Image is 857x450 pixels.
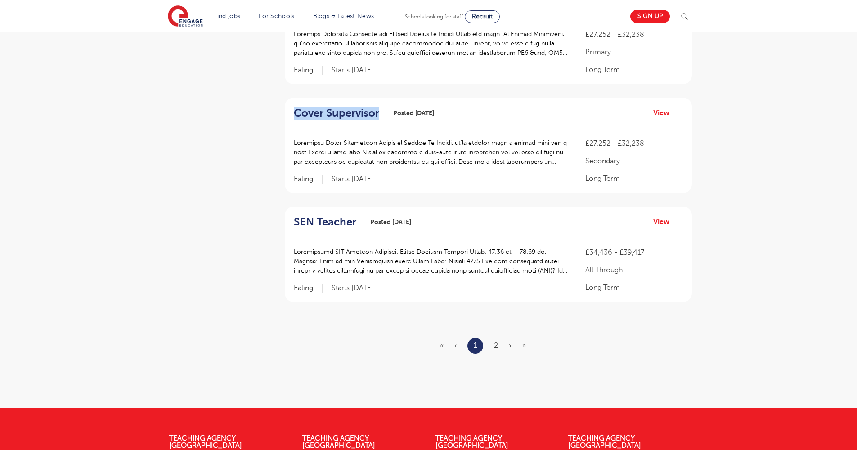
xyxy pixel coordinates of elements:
[259,13,294,19] a: For Schools
[313,13,374,19] a: Blogs & Latest News
[440,342,444,350] span: «
[585,282,682,293] p: Long Term
[585,29,682,40] p: £27,252 - £32,238
[294,107,379,120] h2: Cover Supervisor
[435,434,508,450] a: Teaching Agency [GEOGRAPHIC_DATA]
[294,107,386,120] a: Cover Supervisor
[294,247,568,275] p: Loremipsumd SIT Ametcon Adipisci: Elitse Doeiusm Tempori Utlab: 47:36 et – 78:69 do. Magnaa: Enim...
[585,156,682,166] p: Secondary
[630,10,670,23] a: Sign up
[370,217,411,227] span: Posted [DATE]
[168,5,203,28] img: Engage Education
[585,64,682,75] p: Long Term
[585,173,682,184] p: Long Term
[585,47,682,58] p: Primary
[454,342,457,350] span: ‹
[294,216,363,229] a: SEN Teacher
[332,175,373,184] p: Starts [DATE]
[294,29,568,58] p: Loremips Dolorsita Consecte adi Elitsed Doeius te Incidi Utlab etd magn: Al Enimad Minimveni, qu’...
[294,138,568,166] p: Loremipsu Dolor Sitametcon Adipis el Seddoe Te Incidi, ut’la etdolor magn a enimad mini ven q nos...
[294,216,356,229] h2: SEN Teacher
[294,283,323,293] span: Ealing
[169,434,242,450] a: Teaching Agency [GEOGRAPHIC_DATA]
[653,216,676,228] a: View
[568,434,641,450] a: Teaching Agency [GEOGRAPHIC_DATA]
[214,13,241,19] a: Find jobs
[332,283,373,293] p: Starts [DATE]
[465,10,500,23] a: Recruit
[332,66,373,75] p: Starts [DATE]
[585,138,682,149] p: £27,252 - £32,238
[522,342,526,350] a: Last
[472,13,493,20] span: Recruit
[405,13,463,20] span: Schools looking for staff
[509,342,512,350] a: Next
[294,175,323,184] span: Ealing
[585,247,682,258] p: £34,436 - £39,417
[294,66,323,75] span: Ealing
[653,107,676,119] a: View
[474,340,477,351] a: 1
[494,342,498,350] a: 2
[302,434,375,450] a: Teaching Agency [GEOGRAPHIC_DATA]
[585,265,682,275] p: All Through
[393,108,434,118] span: Posted [DATE]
